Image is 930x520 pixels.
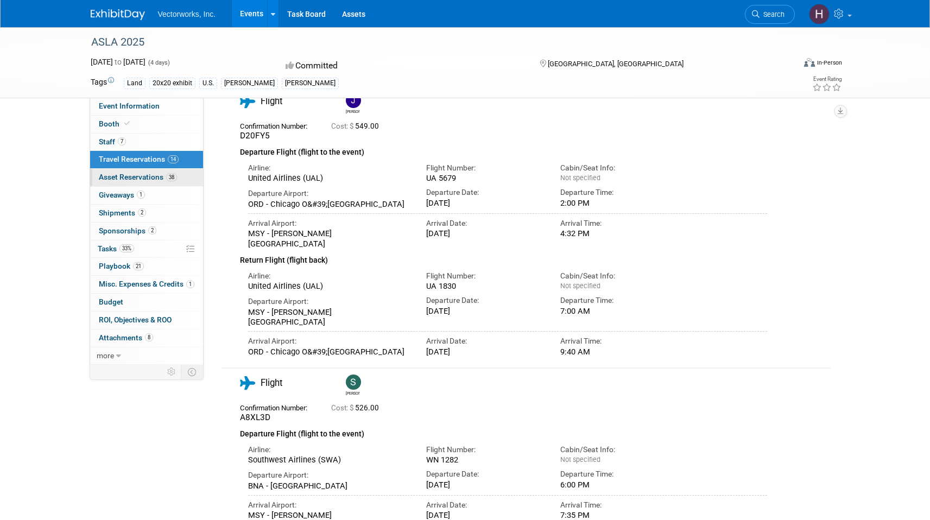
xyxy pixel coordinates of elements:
[186,280,194,288] span: 1
[560,218,678,229] div: Arrival Time:
[162,365,181,379] td: Personalize Event Tab Strip
[248,229,410,249] div: MSY - [PERSON_NAME] [GEOGRAPHIC_DATA]
[240,141,768,158] div: Departure Flight (flight to the event)
[560,282,600,290] span: Not specified
[221,78,278,89] div: [PERSON_NAME]
[343,375,362,396] div: Shauna Bruno
[248,271,410,281] div: Airline:
[240,376,255,390] i: Flight
[343,93,362,115] div: Jennifer Niziolek
[248,188,410,199] div: Departure Airport:
[147,59,170,66] span: (4 days)
[113,58,123,66] span: to
[90,347,203,365] a: more
[240,119,315,131] div: Confirmation Number:
[426,347,544,357] div: [DATE]
[560,174,600,182] span: Not specified
[90,240,203,258] a: Tasks33%
[138,208,146,217] span: 2
[248,307,410,327] div: MSY - [PERSON_NAME] [GEOGRAPHIC_DATA]
[817,59,842,67] div: In-Person
[91,77,114,89] td: Tags
[804,58,815,67] img: Format-Inperson.png
[560,455,600,464] span: Not specified
[90,116,203,133] a: Booth
[560,510,678,520] div: 7:35 PM
[560,336,678,346] div: Arrival Time:
[346,375,361,390] img: Shauna Bruno
[99,208,146,217] span: Shipments
[240,131,270,141] span: D20FY5
[124,78,145,89] div: Land
[124,121,130,126] i: Booth reservation complete
[248,336,410,346] div: Arrival Airport:
[426,500,544,510] div: Arrival Date:
[548,60,684,68] span: [GEOGRAPHIC_DATA], [GEOGRAPHIC_DATA]
[99,315,172,324] span: ROI, Objectives & ROO
[248,500,410,510] div: Arrival Airport:
[346,390,359,396] div: Shauna Bruno
[261,96,282,106] span: Flight
[426,198,544,208] div: [DATE]
[248,455,410,465] div: Southwest Airlines (SWA)
[87,33,779,52] div: ASLA 2025
[426,295,544,306] div: Departure Date:
[346,108,359,115] div: Jennifer Niziolek
[426,469,544,479] div: Departure Date:
[248,199,410,209] div: ORD - Chicago O&#39;[GEOGRAPHIC_DATA]
[119,244,134,252] span: 33%
[426,336,544,346] div: Arrival Date:
[426,187,544,198] div: Departure Date:
[240,94,255,108] i: Flight
[331,122,383,130] span: 549.00
[98,244,134,253] span: Tasks
[426,173,544,183] div: UA 5679
[560,347,678,357] div: 9:40 AM
[99,262,144,270] span: Playbook
[99,173,177,181] span: Asset Reservations
[99,280,194,288] span: Misc. Expenses & Credits
[99,333,153,342] span: Attachments
[99,191,145,199] span: Giveaways
[90,187,203,204] a: Giveaways1
[248,347,410,357] div: ORD - Chicago O&#39;[GEOGRAPHIC_DATA]
[560,445,678,455] div: Cabin/Seat Info:
[426,510,544,520] div: [DATE]
[331,122,355,130] span: Cost: $
[90,205,203,222] a: Shipments2
[426,271,544,281] div: Flight Number:
[99,137,126,146] span: Staff
[240,249,768,267] div: Return Flight (flight back)
[560,469,678,479] div: Departure Time:
[248,173,410,183] div: United Airlines (UAL)
[560,271,678,281] div: Cabin/Seat Info:
[248,163,410,173] div: Airline:
[145,333,153,341] span: 8
[99,102,160,110] span: Event Information
[90,169,203,186] a: Asset Reservations38
[426,218,544,229] div: Arrival Date:
[346,93,361,108] img: Jennifer Niziolek
[248,218,410,229] div: Arrival Airport:
[426,455,544,465] div: WN 1282
[760,10,785,18] span: Search
[118,137,126,145] span: 7
[90,329,203,347] a: Attachments8
[133,262,144,270] span: 21
[560,306,678,316] div: 7:00 AM
[426,281,544,291] div: UA 1830
[99,155,179,163] span: Travel Reservations
[426,229,544,238] div: [DATE]
[199,78,217,89] div: U.S.
[97,351,114,360] span: more
[91,58,145,66] span: [DATE] [DATE]
[426,306,544,316] div: [DATE]
[240,401,315,413] div: Confirmation Number:
[426,480,544,490] div: [DATE]
[248,296,410,307] div: Departure Airport:
[90,151,203,168] a: Travel Reservations14
[331,404,383,412] span: 526.00
[99,226,156,235] span: Sponsorships
[240,423,768,440] div: Departure Flight (flight to the event)
[90,98,203,115] a: Event Information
